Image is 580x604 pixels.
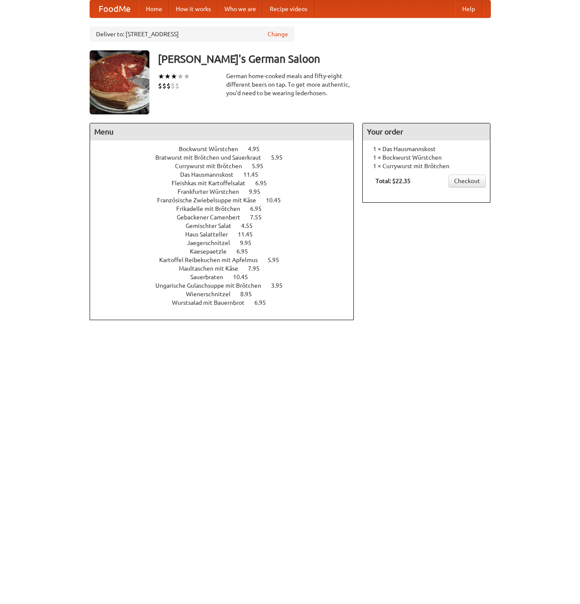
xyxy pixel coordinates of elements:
a: Kaesepaetzle 6.95 [190,248,264,255]
li: ★ [164,72,171,81]
a: Frankfurter Würstchen 9.95 [178,188,276,195]
a: Das Hausmannskost 11.45 [180,171,274,178]
a: Frikadelle mit Brötchen 6.95 [176,205,277,212]
a: Französische Zwiebelsuppe mit Käse 10.45 [157,197,297,204]
a: Checkout [449,175,486,187]
li: $ [158,81,162,90]
span: 5.95 [271,154,291,161]
a: Kartoffel Reibekuchen mit Apfelmus 5.95 [159,257,295,263]
li: 1 × Bockwurst Würstchen [367,153,486,162]
span: 6.95 [236,248,256,255]
span: 10.45 [266,197,289,204]
a: Recipe videos [263,0,314,18]
span: Fleishkas mit Kartoffelsalat [172,180,254,187]
span: 6.95 [250,205,270,212]
a: Maultaschen mit Käse 7.95 [179,265,275,272]
a: Sauerbraten 10.45 [190,274,264,280]
span: Französische Zwiebelsuppe mit Käse [157,197,265,204]
span: Haus Salatteller [185,231,236,238]
a: Haus Salatteller 11.45 [185,231,268,238]
span: Frikadelle mit Brötchen [176,205,249,212]
span: Frankfurter Würstchen [178,188,248,195]
a: Wurstsalad mit Bauernbrot 6.95 [172,299,282,306]
span: 4.95 [248,146,268,152]
span: 6.95 [254,299,274,306]
span: Currywurst mit Brötchen [175,163,251,169]
li: ★ [171,72,177,81]
a: Wienerschnitzel 8.95 [186,291,268,298]
span: 3.95 [271,282,291,289]
li: 1 × Das Hausmannskost [367,145,486,153]
span: 11.45 [238,231,261,238]
img: angular.jpg [90,50,149,114]
a: Currywurst mit Brötchen 5.95 [175,163,279,169]
span: 11.45 [243,171,267,178]
span: Jaegerschnitzel [187,239,239,246]
a: Jaegerschnitzel 9.95 [187,239,267,246]
span: Gebackener Camenbert [177,214,249,221]
span: Das Hausmannskost [180,171,242,178]
span: Sauerbraten [190,274,232,280]
span: Kartoffel Reibekuchen mit Apfelmus [159,257,266,263]
span: Ungarische Gulaschsuppe mit Brötchen [155,282,270,289]
span: 6.95 [255,180,275,187]
h4: Your order [363,123,490,140]
span: Wurstsalad mit Bauernbrot [172,299,253,306]
span: 8.95 [240,291,260,298]
a: Home [139,0,169,18]
span: Maultaschen mit Käse [179,265,247,272]
li: 1 × Currywurst mit Brötchen [367,162,486,170]
a: Who we are [218,0,263,18]
span: Bockwurst Würstchen [179,146,247,152]
a: Gemischter Salat 4.55 [186,222,268,229]
li: ★ [177,72,184,81]
span: Kaesepaetzle [190,248,235,255]
span: Bratwurst mit Brötchen und Sauerkraut [155,154,270,161]
b: Total: $22.35 [376,178,411,184]
span: Gemischter Salat [186,222,240,229]
h4: Menu [90,123,354,140]
a: Ungarische Gulaschsuppe mit Brötchen 3.95 [155,282,298,289]
a: Bratwurst mit Brötchen und Sauerkraut 5.95 [155,154,298,161]
a: Fleishkas mit Kartoffelsalat 6.95 [172,180,283,187]
a: FoodMe [90,0,139,18]
span: 7.95 [248,265,268,272]
span: 9.95 [240,239,260,246]
li: $ [162,81,166,90]
span: Wienerschnitzel [186,291,239,298]
a: Help [455,0,482,18]
span: 9.95 [249,188,269,195]
a: How it works [169,0,218,18]
li: ★ [158,72,164,81]
a: Bockwurst Würstchen 4.95 [179,146,275,152]
div: German home-cooked meals and fifty-eight different beers on tap. To get more authentic, you'd nee... [226,72,354,97]
a: Gebackener Camenbert 7.55 [177,214,277,221]
span: 10.45 [233,274,256,280]
span: 4.55 [241,222,261,229]
h3: [PERSON_NAME]'s German Saloon [158,50,491,67]
li: $ [175,81,179,90]
span: 7.55 [250,214,270,221]
li: $ [166,81,171,90]
a: Change [268,30,288,38]
li: ★ [184,72,190,81]
span: 5.95 [252,163,272,169]
li: $ [171,81,175,90]
span: 5.95 [268,257,288,263]
div: Deliver to: [STREET_ADDRESS] [90,26,294,42]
